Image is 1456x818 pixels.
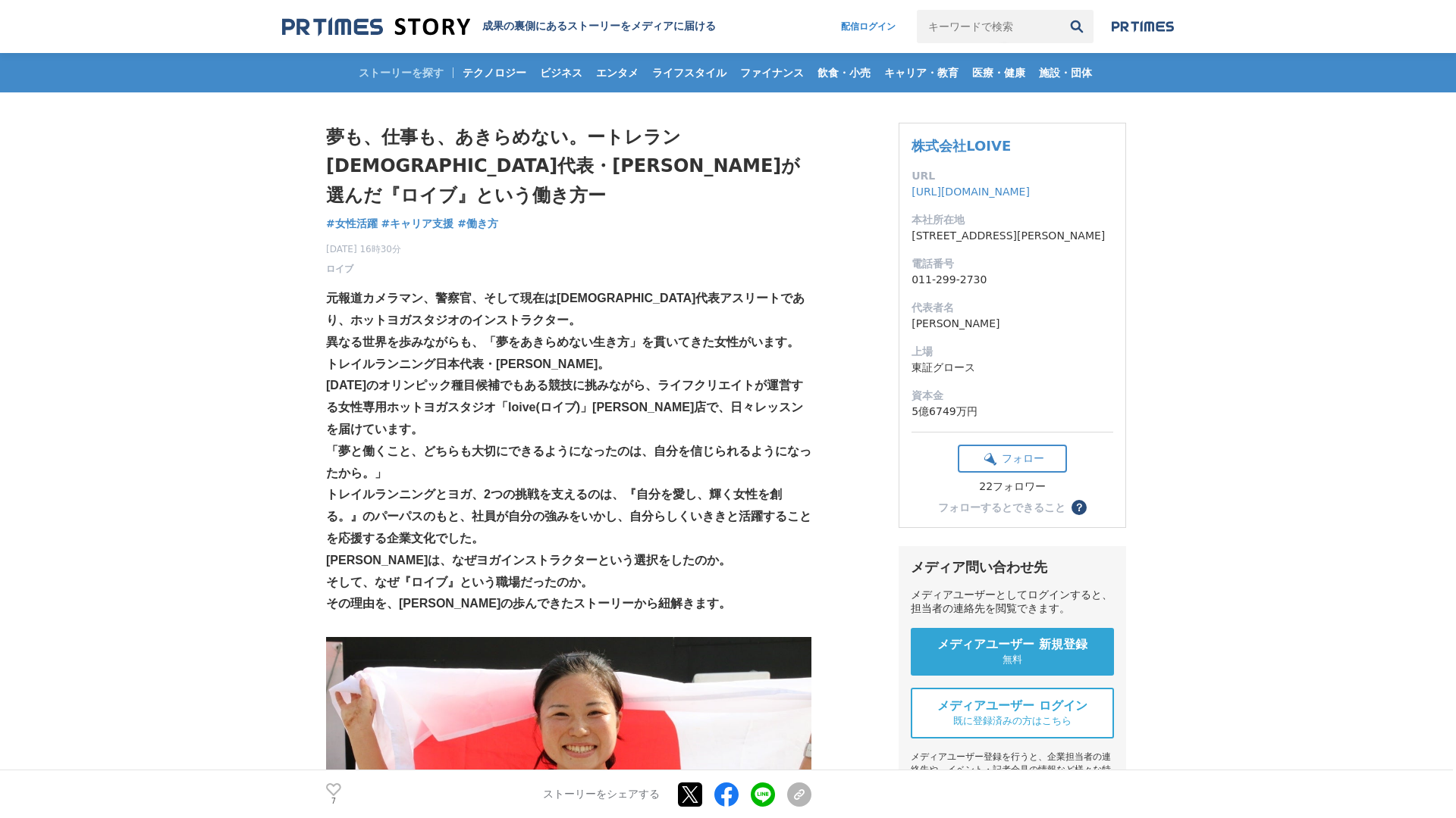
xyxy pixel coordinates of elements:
strong: その理由を、[PERSON_NAME]の歩んできたストーリーから紐解きます。 [326,597,731,610]
strong: トレイルランニング日本代表・[PERSON_NAME]。 [326,357,610,370]
a: 医療・健康 [966,53,1031,92]
span: 無料 [1003,653,1022,667]
span: メディアユーザー ログイン [937,698,1087,714]
dd: [STREET_ADDRESS][PERSON_NAME] [912,228,1113,244]
span: キャリア・教育 [878,66,965,80]
a: エンタメ [590,53,645,92]
dd: 東証グロース [912,360,1113,376]
h1: 夢も、仕事も、あきらめない。ートレラン[DEMOGRAPHIC_DATA]代表・[PERSON_NAME]が選んだ『ロイブ』という働き方ー [326,123,811,210]
p: ストーリーをシェアする [543,788,660,801]
span: 既に登録済みの方はこちら [953,714,1072,728]
dd: [PERSON_NAME] [912,316,1113,332]
dt: 代表者名 [912,300,1113,316]
span: テクノロジー [457,66,532,80]
a: ライフスタイル [646,53,733,92]
div: フォローするとできること [938,502,1065,513]
a: ロイブ [326,262,353,276]
dt: 本社所在地 [912,212,1113,228]
dt: 資本金 [912,388,1113,404]
div: メディアユーザーとしてログインすると、担当者の連絡先を閲覧できます。 [911,589,1114,616]
a: ファイナンス [734,53,810,92]
span: エンタメ [590,66,645,80]
span: ファイナンス [734,66,810,80]
a: #働き方 [457,216,498,232]
span: ライフスタイル [646,66,733,80]
span: 医療・健康 [966,66,1031,80]
dd: 5億6749万円 [912,404,1113,420]
a: #キャリア支援 [381,216,454,232]
div: 22フォロワー [958,480,1067,494]
strong: 「夢と働くこと、どちらも大切にできるようになったのは、自分を信じられるようになったから。」 [326,445,811,479]
a: キャリア・教育 [878,53,965,92]
a: 配信ログイン [826,10,911,43]
a: 株式会社LOIVE [912,138,1011,154]
span: ？ [1074,502,1084,513]
a: [URL][DOMAIN_NAME] [912,186,1030,198]
img: prtimes [1112,20,1174,33]
span: メディアユーザー 新規登録 [937,637,1087,653]
a: ビジネス [534,53,588,92]
strong: そして、なぜ『ロイブ』という職場だったのか。 [326,576,593,589]
a: 施設・団体 [1033,53,1098,92]
dd: 011-299-2730 [912,272,1113,288]
p: 7 [326,798,341,805]
strong: [DATE]のオリンピック種目候補でもある競技に挑みながら、ライフクリエイトが運営する女性専用ホットヨガスタジオ「loive(ロイブ)」[PERSON_NAME]店で、日々レッスンを届けています。 [326,379,803,436]
span: [DATE] 16時30分 [326,242,401,256]
input: キーワードで検索 [917,10,1060,43]
a: テクノロジー [457,53,532,92]
dt: 電話番号 [912,256,1113,272]
div: メディア問い合わせ先 [911,558,1114,576]
button: 検索 [1060,10,1094,43]
strong: 異なる世界を歩みながらも、「夢をあきらめない生き方」を貫いてきた女性がいます。 [326,336,799,348]
span: 施設・団体 [1033,66,1098,80]
a: メディアユーザー 新規登録 無料 [911,628,1114,676]
button: フォロー [958,445,1067,473]
a: 成果の裏側にあるストーリーをメディアに届ける 成果の裏側にあるストーリーをメディアに届ける [282,17,716,37]
a: 飲食・小売 [811,53,877,92]
dt: 上場 [912,344,1113,360]
div: メディアユーザー登録を行うと、企業担当者の連絡先や、イベント・記者会見の情報など様々な特記情報を閲覧できます。 ※内容はストーリー・プレスリリースにより異なります。 [911,751,1114,815]
span: ビジネス [534,66,588,80]
h2: 成果の裏側にあるストーリーをメディアに届ける [482,20,716,33]
a: #女性活躍 [326,216,378,232]
dt: URL [912,168,1113,184]
img: 成果の裏側にあるストーリーをメディアに届ける [282,17,470,37]
strong: [PERSON_NAME]は、なぜヨガインストラクターという選択をしたのか。 [326,554,731,567]
span: 飲食・小売 [811,66,877,80]
button: ？ [1072,500,1087,515]
a: メディアユーザー ログイン 既に登録済みの方はこちら [911,688,1114,738]
strong: 元報道カメラマン、警察官、そして現在は[DEMOGRAPHIC_DATA]代表アスリートであり、ホットヨガスタジオのインストラクター。 [326,292,805,326]
strong: トレイルランニングとヨガ、2つの挑戦を支えるのは、『自分を愛し、輝く女性を創る。』のパーパスのもと、社員が自分の強みをいかし、自分らしくいききと活躍することを応援する企業文化でした。 [326,488,811,545]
